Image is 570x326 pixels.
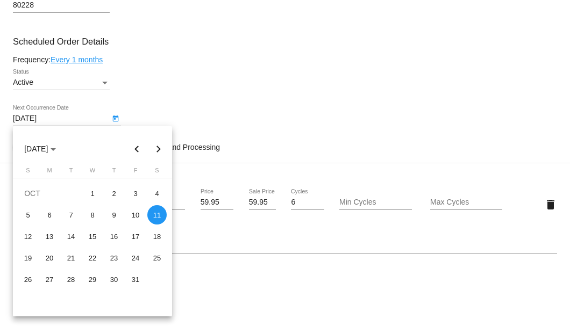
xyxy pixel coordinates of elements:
td: October 22, 2025 [82,247,103,269]
div: 19 [18,248,38,267]
div: 23 [104,248,124,267]
button: Choose month and year [16,138,65,160]
div: 3 [126,184,145,203]
th: Friday [125,167,146,178]
td: October 13, 2025 [39,226,60,247]
div: 27 [40,270,59,289]
td: October 10, 2025 [125,204,146,226]
td: October 25, 2025 [146,247,168,269]
div: 14 [61,227,81,246]
td: October 27, 2025 [39,269,60,290]
td: October 17, 2025 [125,226,146,247]
div: 7 [61,205,81,224]
th: Monday [39,167,60,178]
td: October 21, 2025 [60,247,82,269]
td: October 28, 2025 [60,269,82,290]
td: October 11, 2025 [146,204,168,226]
th: Sunday [17,167,39,178]
td: October 24, 2025 [125,247,146,269]
td: October 15, 2025 [82,226,103,247]
button: Next month [148,138,169,160]
td: October 26, 2025 [17,269,39,290]
td: October 4, 2025 [146,183,168,204]
th: Tuesday [60,167,82,178]
td: October 12, 2025 [17,226,39,247]
div: 2 [104,184,124,203]
td: October 30, 2025 [103,269,125,290]
div: 6 [40,205,59,224]
div: 20 [40,248,59,267]
div: 26 [18,270,38,289]
div: 13 [40,227,59,246]
span: [DATE] [24,144,56,153]
div: 1 [83,184,102,203]
td: October 31, 2025 [125,269,146,290]
td: October 7, 2025 [60,204,82,226]
div: 29 [83,270,102,289]
div: 10 [126,205,145,224]
td: October 2, 2025 [103,183,125,204]
div: 28 [61,270,81,289]
td: October 20, 2025 [39,247,60,269]
div: 21 [61,248,81,267]
div: 25 [147,248,167,267]
div: 15 [83,227,102,246]
td: October 14, 2025 [60,226,82,247]
td: October 16, 2025 [103,226,125,247]
td: October 29, 2025 [82,269,103,290]
div: 22 [83,248,102,267]
div: 18 [147,227,167,246]
div: 4 [147,184,167,203]
td: October 23, 2025 [103,247,125,269]
div: 30 [104,270,124,289]
div: 12 [18,227,38,246]
th: Wednesday [82,167,103,178]
td: October 5, 2025 [17,204,39,226]
div: 5 [18,205,38,224]
td: October 1, 2025 [82,183,103,204]
td: October 6, 2025 [39,204,60,226]
div: 8 [83,205,102,224]
td: October 9, 2025 [103,204,125,226]
td: October 3, 2025 [125,183,146,204]
div: 24 [126,248,145,267]
td: OCT [17,183,82,204]
div: 11 [147,205,167,224]
div: 9 [104,205,124,224]
div: 17 [126,227,145,246]
div: 16 [104,227,124,246]
td: October 19, 2025 [17,247,39,269]
td: October 8, 2025 [82,204,103,226]
button: Previous month [126,138,148,160]
th: Thursday [103,167,125,178]
td: October 18, 2025 [146,226,168,247]
th: Saturday [146,167,168,178]
div: 31 [126,270,145,289]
